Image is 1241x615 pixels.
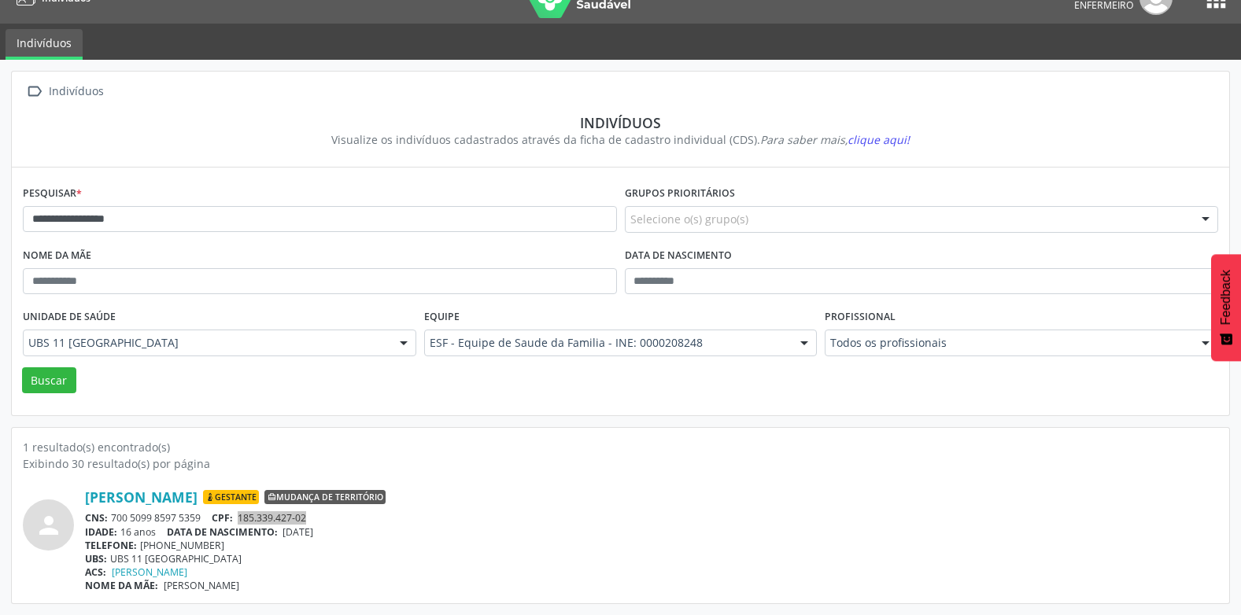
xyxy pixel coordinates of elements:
span: [DATE] [283,525,313,539]
div: [PHONE_NUMBER] [85,539,1218,552]
span: ESF - Equipe de Saude da Familia - INE: 0000208248 [430,335,785,351]
div: Indivíduos [46,80,106,103]
a: [PERSON_NAME] [112,565,187,579]
button: Feedback - Mostrar pesquisa [1211,254,1241,361]
i:  [23,80,46,103]
button: Buscar [22,367,76,394]
span: Todos os profissionais [830,335,1186,351]
span: Gestante [203,490,259,504]
span: IDADE: [85,525,117,539]
span: UBS 11 [GEOGRAPHIC_DATA] [28,335,384,351]
label: Grupos prioritários [625,182,735,206]
div: 700 5099 8597 5359 [85,511,1218,525]
a: Indivíduos [6,29,83,60]
span: DATA DE NASCIMENTO: [167,525,278,539]
span: UBS: [85,552,107,565]
span: clique aqui! [848,132,910,147]
i: person [35,511,63,540]
i: Para saber mais, [760,132,910,147]
label: Pesquisar [23,182,82,206]
span: CPF: [212,511,233,525]
span: CNS: [85,511,108,525]
label: Data de nascimento [625,244,732,268]
div: Visualize os indivíduos cadastrados através da ficha de cadastro individual (CDS). [34,131,1207,148]
span: NOME DA MÃE: [85,579,158,592]
div: Exibindo 30 resultado(s) por página [23,455,1218,472]
div: Indivíduos [34,114,1207,131]
span: ACS: [85,565,106,579]
label: Nome da mãe [23,244,91,268]
label: Profissional [825,305,896,330]
label: Unidade de saúde [23,305,116,330]
a: [PERSON_NAME] [85,488,198,506]
div: UBS 11 [GEOGRAPHIC_DATA] [85,552,1218,565]
span: [PERSON_NAME] [164,579,239,592]
div: 16 anos [85,525,1218,539]
span: TELEFONE: [85,539,137,552]
span: 185.339.427-02 [238,511,306,525]
span: Feedback [1219,270,1233,325]
a:  Indivíduos [23,80,106,103]
span: Mudança de território [264,490,386,504]
label: Equipe [424,305,460,330]
span: Selecione o(s) grupo(s) [630,211,748,227]
div: 1 resultado(s) encontrado(s) [23,439,1218,455]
